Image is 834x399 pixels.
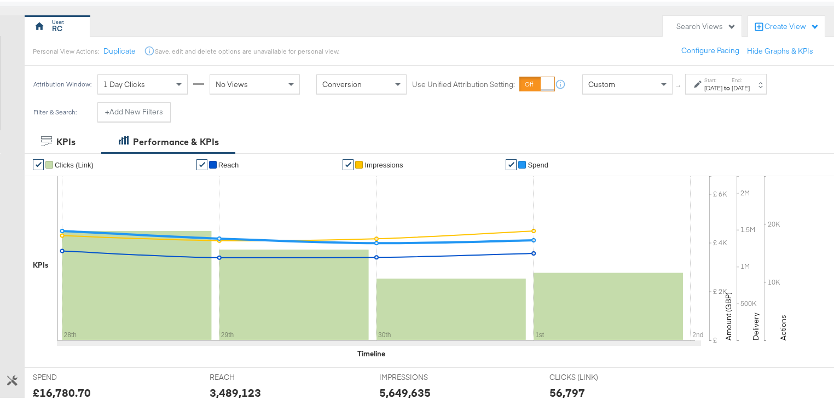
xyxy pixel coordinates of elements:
[218,159,239,167] span: Reach
[723,291,733,339] text: Amount (GBP)
[33,371,115,381] span: SPEND
[216,78,248,88] span: No Views
[33,107,77,114] div: Filter & Search:
[343,158,354,169] a: ✔
[751,311,761,339] text: Delivery
[55,159,94,167] span: Clicks (Link)
[549,383,585,399] div: 56,797
[52,22,62,32] div: RC
[33,258,49,269] div: KPIs
[103,78,145,88] span: 1 Day Clicks
[379,383,431,399] div: 5,649,635
[105,105,109,115] strong: +
[33,383,91,399] div: £16,780.70
[732,82,750,91] div: [DATE]
[56,134,76,147] div: KPIs
[506,158,517,169] a: ✔
[33,79,92,86] div: Attribution Window:
[357,347,385,357] div: Timeline
[722,82,732,90] strong: to
[33,45,99,54] div: Personal View Actions:
[33,158,44,169] a: ✔
[674,39,747,59] button: Configure Pacing
[528,159,548,167] span: Spend
[196,158,207,169] a: ✔
[103,44,136,55] button: Duplicate
[133,134,219,147] div: Performance & KPIs
[210,383,261,399] div: 3,489,123
[674,83,684,86] span: ↑
[379,371,461,381] span: IMPRESSIONS
[704,75,722,82] label: Start:
[704,82,722,91] div: [DATE]
[412,78,515,88] label: Use Unified Attribution Setting:
[549,371,632,381] span: CLICKS (LINK)
[364,159,403,167] span: Impressions
[588,78,615,88] span: Custom
[210,371,292,381] span: REACH
[322,78,362,88] span: Conversion
[155,45,339,54] div: Save, edit and delete options are unavailable for personal view.
[97,101,171,120] button: +Add New Filters
[732,75,750,82] label: End:
[764,20,819,31] div: Create View
[747,44,813,55] button: Hide Graphs & KPIs
[676,20,736,30] div: Search Views
[778,313,788,339] text: Actions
